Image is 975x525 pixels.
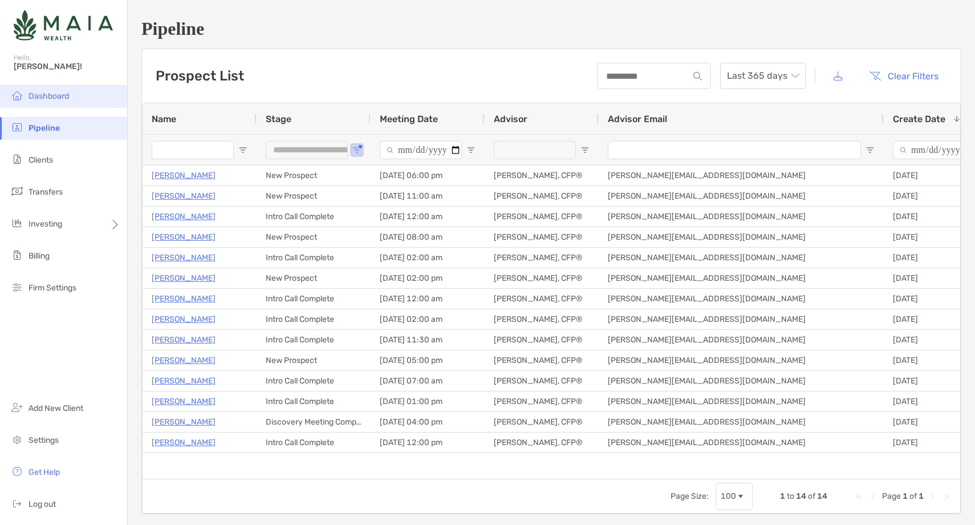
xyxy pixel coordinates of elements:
[371,350,485,370] div: [DATE] 05:00 pm
[485,371,599,391] div: [PERSON_NAME], CFP®
[257,186,371,206] div: New Prospect
[599,330,884,350] div: [PERSON_NAME][EMAIL_ADDRESS][DOMAIN_NAME]
[371,391,485,411] div: [DATE] 01:00 pm
[485,248,599,268] div: [PERSON_NAME], CFP®
[371,207,485,227] div: [DATE] 12:00 am
[580,146,590,155] button: Open Filter Menu
[868,492,877,501] div: Previous Page
[266,114,291,124] span: Stage
[10,248,24,262] img: billing icon
[10,433,24,446] img: settings icon
[29,467,60,477] span: Get Help
[152,292,216,306] a: [PERSON_NAME]
[808,491,815,501] span: of
[257,371,371,391] div: Intro Call Complete
[152,168,216,183] p: [PERSON_NAME]
[855,492,864,501] div: First Page
[29,187,63,197] span: Transfers
[716,483,753,510] div: Page Size
[671,491,709,501] div: Page Size:
[257,227,371,247] div: New Prospect
[599,289,884,309] div: [PERSON_NAME][EMAIL_ADDRESS][DOMAIN_NAME]
[599,309,884,329] div: [PERSON_NAME][EMAIL_ADDRESS][DOMAIN_NAME]
[903,491,908,501] span: 1
[485,186,599,206] div: [PERSON_NAME], CFP®
[257,433,371,453] div: Intro Call Complete
[787,491,794,501] span: to
[371,289,485,309] div: [DATE] 12:00 am
[29,219,62,229] span: Investing
[466,146,476,155] button: Open Filter Menu
[10,152,24,166] img: clients icon
[152,230,216,244] a: [PERSON_NAME]
[352,146,361,155] button: Open Filter Menu
[152,435,216,450] a: [PERSON_NAME]
[257,268,371,288] div: New Prospect
[608,141,861,159] input: Advisor Email Filter Input
[29,123,60,133] span: Pipeline
[485,268,599,288] div: [PERSON_NAME], CFP®
[599,350,884,370] div: [PERSON_NAME][EMAIL_ADDRESS][DOMAIN_NAME]
[919,491,924,501] span: 1
[152,209,216,224] a: [PERSON_NAME]
[152,312,216,326] a: [PERSON_NAME]
[371,268,485,288] div: [DATE] 02:00 pm
[485,227,599,247] div: [PERSON_NAME], CFP®
[257,289,371,309] div: Intro Call Complete
[141,18,961,39] h1: Pipeline
[860,63,947,88] button: Clear Filters
[893,141,975,159] input: Create Date Filter Input
[29,91,69,101] span: Dashboard
[485,350,599,370] div: [PERSON_NAME], CFP®
[29,435,59,445] span: Settings
[152,271,216,285] a: [PERSON_NAME]
[29,499,56,509] span: Log out
[599,268,884,288] div: [PERSON_NAME][EMAIL_ADDRESS][DOMAIN_NAME]
[371,165,485,185] div: [DATE] 06:00 pm
[371,412,485,432] div: [DATE] 04:00 pm
[928,492,937,501] div: Next Page
[29,251,50,261] span: Billing
[10,465,24,478] img: get-help icon
[152,141,234,159] input: Name Filter Input
[371,371,485,391] div: [DATE] 07:00 am
[485,330,599,350] div: [PERSON_NAME], CFP®
[152,353,216,367] p: [PERSON_NAME]
[14,5,113,46] img: Zoe Logo
[152,415,216,429] a: [PERSON_NAME]
[152,251,216,265] p: [PERSON_NAME]
[152,394,216,409] a: [PERSON_NAME]
[494,114,527,124] span: Advisor
[29,403,83,413] span: Add New Client
[371,227,485,247] div: [DATE] 08:00 am
[29,283,76,293] span: Firm Settings
[257,309,371,329] div: Intro Call Complete
[485,391,599,411] div: [PERSON_NAME], CFP®
[152,333,216,347] a: [PERSON_NAME]
[380,141,462,159] input: Meeting Date Filter Input
[727,63,799,88] span: Last 365 days
[599,391,884,411] div: [PERSON_NAME][EMAIL_ADDRESS][DOMAIN_NAME]
[371,330,485,350] div: [DATE] 11:30 am
[599,433,884,453] div: [PERSON_NAME][EMAIL_ADDRESS][DOMAIN_NAME]
[152,374,216,388] p: [PERSON_NAME]
[608,114,667,124] span: Advisor Email
[10,120,24,134] img: pipeline icon
[599,248,884,268] div: [PERSON_NAME][EMAIL_ADDRESS][DOMAIN_NAME]
[599,227,884,247] div: [PERSON_NAME][EMAIL_ADDRESS][DOMAIN_NAME]
[257,391,371,411] div: Intro Call Complete
[485,309,599,329] div: [PERSON_NAME], CFP®
[371,433,485,453] div: [DATE] 12:00 pm
[238,146,247,155] button: Open Filter Menu
[257,412,371,432] div: Discovery Meeting Complete
[156,68,244,84] h3: Prospect List
[485,433,599,453] div: [PERSON_NAME], CFP®
[882,491,901,501] span: Page
[10,280,24,294] img: firm-settings icon
[257,165,371,185] div: New Prospect
[10,88,24,102] img: dashboard icon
